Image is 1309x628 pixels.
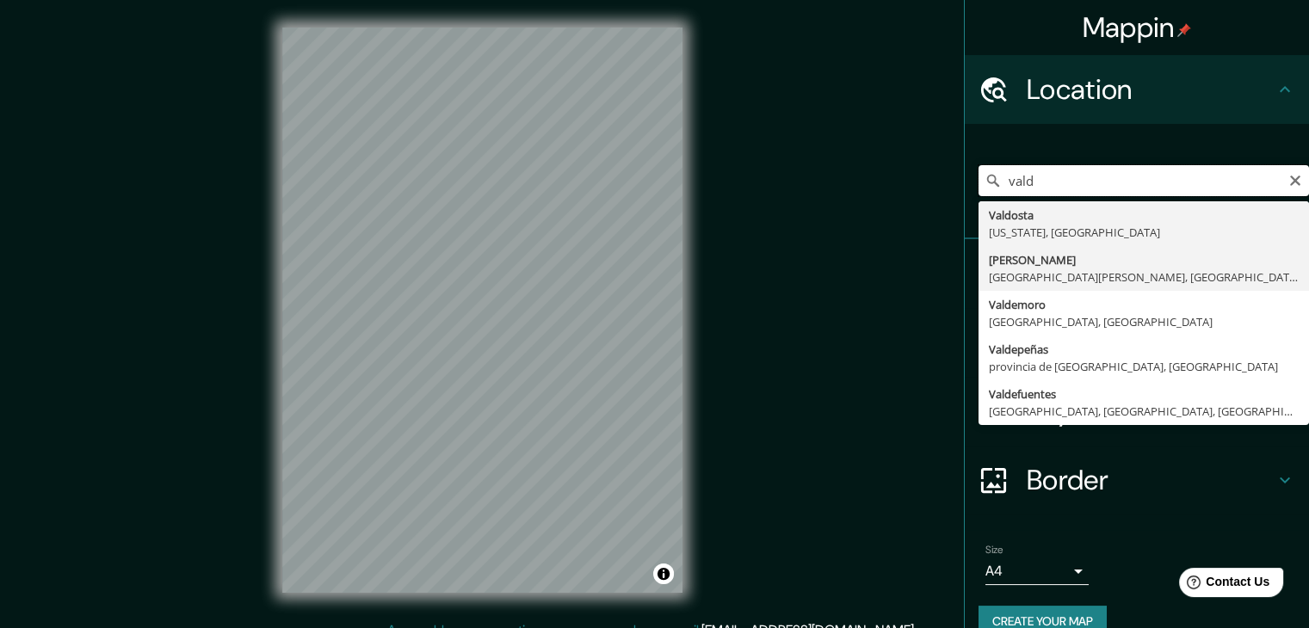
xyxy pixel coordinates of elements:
div: Valdosta [989,206,1299,224]
h4: Border [1027,463,1275,497]
h4: Location [1027,72,1275,107]
h4: Layout [1027,394,1275,428]
div: Style [965,308,1309,377]
div: A4 [985,557,1089,585]
div: Location [965,55,1309,124]
div: [GEOGRAPHIC_DATA], [GEOGRAPHIC_DATA] [989,313,1299,330]
div: [PERSON_NAME] [989,251,1299,268]
iframe: Help widget launcher [1156,561,1290,609]
input: Pick your city or area [979,165,1309,196]
div: Valdemoro [989,296,1299,313]
h4: Mappin [1083,10,1192,45]
div: Border [965,446,1309,514]
div: Pins [965,239,1309,308]
img: pin-icon.png [1177,23,1191,37]
div: Valdepeñas [989,341,1299,358]
button: Toggle attribution [653,563,674,584]
div: [US_STATE], [GEOGRAPHIC_DATA] [989,224,1299,241]
div: provincia de [GEOGRAPHIC_DATA], [GEOGRAPHIC_DATA] [989,358,1299,375]
div: [GEOGRAPHIC_DATA], [GEOGRAPHIC_DATA], [GEOGRAPHIC_DATA] [989,403,1299,420]
label: Size [985,543,1003,557]
div: [GEOGRAPHIC_DATA][PERSON_NAME], [GEOGRAPHIC_DATA] [989,268,1299,286]
div: Valdefuentes [989,385,1299,403]
canvas: Map [282,28,682,593]
div: Layout [965,377,1309,446]
button: Clear [1288,171,1302,188]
